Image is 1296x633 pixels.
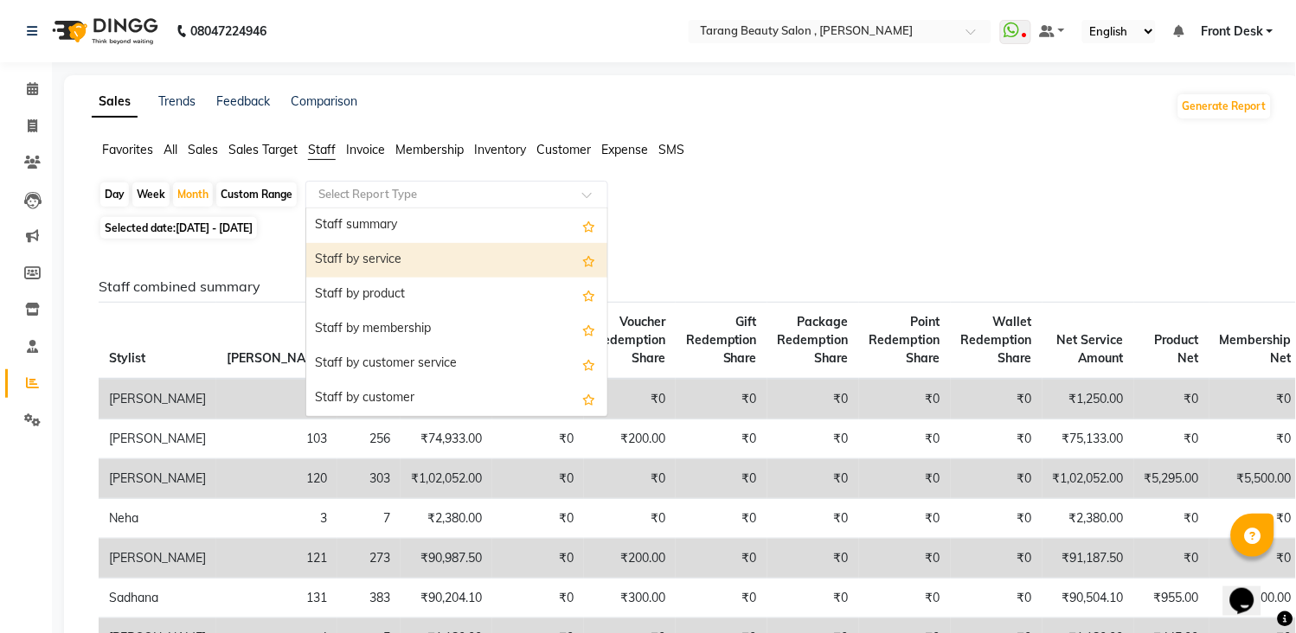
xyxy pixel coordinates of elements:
td: Neha [99,499,216,539]
span: Sales [188,142,218,157]
span: Staff [308,142,336,157]
div: Staff by membership [306,312,607,347]
div: Week [132,182,170,207]
img: logo [44,7,163,55]
span: Point Redemption Share [869,314,940,366]
td: ₹300.00 [584,579,676,618]
span: Voucher Redemption Share [594,314,665,366]
div: Staff summary [306,208,607,243]
span: [DATE] - [DATE] [176,221,253,234]
span: Membership [395,142,464,157]
td: ₹0 [951,579,1043,618]
td: ₹0 [492,499,584,539]
a: Comparison [291,93,357,109]
td: ₹0 [859,379,951,419]
td: ₹0 [859,579,951,618]
td: ₹0 [1134,499,1209,539]
td: ₹0 [767,379,859,419]
td: 3 [216,499,337,539]
td: ₹2,380.00 [401,499,492,539]
td: ₹955.00 [1134,579,1209,618]
td: ₹75,133.00 [1043,419,1134,459]
td: ₹1,250.00 [1043,379,1134,419]
td: ₹5,295.00 [1134,459,1209,499]
span: Add this report to Favorites List [582,285,595,305]
a: Feedback [216,93,270,109]
td: ₹91,187.50 [1043,539,1134,579]
td: [PERSON_NAME] [99,419,216,459]
span: Expense [601,142,648,157]
td: ₹0 [859,459,951,499]
div: Month [173,182,213,207]
td: ₹0 [676,579,767,618]
td: ₹0 [676,499,767,539]
td: ₹0 [859,499,951,539]
b: 08047224946 [190,7,266,55]
td: [PERSON_NAME] [99,379,216,419]
td: ₹0 [951,379,1043,419]
button: Generate Report [1178,94,1271,118]
td: ₹0 [951,499,1043,539]
td: ₹0 [492,459,584,499]
a: Trends [158,93,196,109]
td: 303 [337,459,401,499]
span: Add this report to Favorites List [582,319,595,340]
td: 103 [216,419,337,459]
td: ₹0 [767,419,859,459]
div: Staff by customer service [306,347,607,381]
div: Custom Range [216,182,297,207]
td: ₹0 [951,419,1043,459]
td: 121 [216,539,337,579]
td: [PERSON_NAME] [99,459,216,499]
td: ₹0 [492,539,584,579]
div: Staff by product [306,278,607,312]
span: Add this report to Favorites List [582,215,595,236]
span: Product Net [1155,332,1199,366]
td: ₹0 [767,459,859,499]
span: Selected date: [100,217,257,239]
td: 273 [337,539,401,579]
td: ₹0 [584,499,676,539]
td: ₹0 [1134,379,1209,419]
span: Invoice [346,142,385,157]
span: Wallet Redemption Share [961,314,1032,366]
td: ₹0 [676,419,767,459]
td: ₹0 [492,579,584,618]
h6: Staff combined summary [99,278,1259,295]
td: 7 [337,499,401,539]
span: [PERSON_NAME] [227,350,327,366]
td: ₹74,933.00 [401,419,492,459]
td: ₹200.00 [584,419,676,459]
td: ₹2,380.00 [1043,499,1134,539]
td: ₹0 [492,419,584,459]
div: Staff by customer [306,381,607,416]
td: 383 [337,579,401,618]
td: ₹0 [676,539,767,579]
span: All [164,142,177,157]
span: Front Desk [1201,22,1263,41]
span: Gift Redemption Share [686,314,757,366]
td: ₹1,02,052.00 [401,459,492,499]
td: 120 [216,459,337,499]
div: Staff by service [306,243,607,278]
td: ₹0 [584,459,676,499]
td: ₹0 [859,419,951,459]
td: ₹0 [1134,419,1209,459]
td: ₹200.00 [584,539,676,579]
ng-dropdown-panel: Options list [305,208,608,417]
td: ₹0 [1134,539,1209,579]
span: Sales Target [228,142,298,157]
span: SMS [658,142,684,157]
td: [PERSON_NAME] [99,539,216,579]
td: ₹0 [767,539,859,579]
span: Stylist [109,350,145,366]
span: Net Service Amount [1057,332,1124,366]
td: ₹0 [676,459,767,499]
td: ₹0 [584,379,676,419]
td: ₹0 [859,539,951,579]
span: Add this report to Favorites List [582,250,595,271]
td: Sadhana [99,579,216,618]
div: Day [100,182,129,207]
td: ₹1,02,052.00 [1043,459,1134,499]
span: Favorites [102,142,153,157]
